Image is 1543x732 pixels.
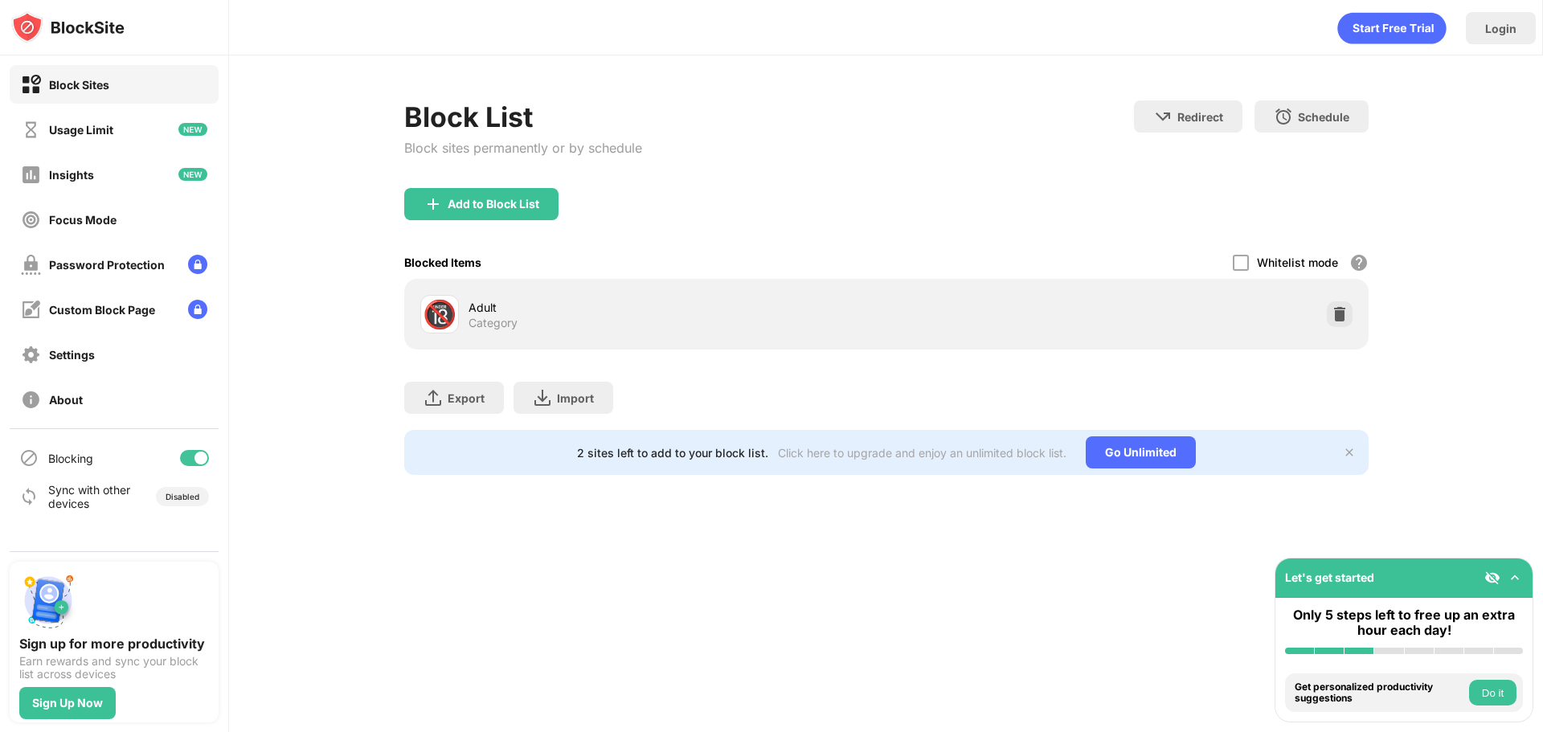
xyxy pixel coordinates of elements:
div: Get personalized productivity suggestions [1295,681,1465,705]
div: Insights [49,168,94,182]
img: push-signup.svg [19,571,77,629]
div: Sign up for more productivity [19,636,209,652]
img: sync-icon.svg [19,487,39,506]
img: about-off.svg [21,390,41,410]
img: customize-block-page-off.svg [21,300,41,320]
img: focus-off.svg [21,210,41,230]
img: block-on.svg [21,75,41,95]
div: Click here to upgrade and enjoy an unlimited block list. [778,446,1066,460]
div: Block Sites [49,78,109,92]
div: Go Unlimited [1086,436,1196,468]
div: Whitelist mode [1257,256,1338,269]
div: About [49,393,83,407]
div: Import [557,391,594,405]
div: Add to Block List [448,198,539,211]
div: animation [1337,12,1447,44]
div: Block sites permanently or by schedule [404,140,642,156]
div: Category [469,316,518,330]
div: Password Protection [49,258,165,272]
img: lock-menu.svg [188,300,207,319]
div: Settings [49,348,95,362]
img: omni-setup-toggle.svg [1507,570,1523,586]
div: Adult [469,299,886,316]
div: Sign Up Now [32,697,103,710]
div: Disabled [166,492,199,501]
div: Only 5 steps left to free up an extra hour each day! [1285,607,1523,638]
div: 🔞 [423,298,456,331]
img: password-protection-off.svg [21,255,41,275]
button: Do it [1469,680,1516,705]
div: Focus Mode [49,213,117,227]
div: Block List [404,100,642,133]
div: Let's get started [1285,570,1374,584]
img: new-icon.svg [178,123,207,136]
div: Schedule [1298,110,1349,124]
div: Blocking [48,452,93,465]
div: Export [448,391,485,405]
div: Redirect [1177,110,1223,124]
div: 2 sites left to add to your block list. [577,446,768,460]
img: x-button.svg [1343,446,1356,459]
img: logo-blocksite.svg [11,11,125,43]
div: Custom Block Page [49,303,155,317]
div: Usage Limit [49,123,113,137]
img: eye-not-visible.svg [1484,570,1500,586]
img: new-icon.svg [178,168,207,181]
div: Earn rewards and sync your block list across devices [19,655,209,681]
img: blocking-icon.svg [19,448,39,468]
div: Sync with other devices [48,483,131,510]
img: insights-off.svg [21,165,41,185]
div: Blocked Items [404,256,481,269]
img: settings-off.svg [21,345,41,365]
img: time-usage-off.svg [21,120,41,140]
div: Login [1485,22,1516,35]
img: lock-menu.svg [188,255,207,274]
